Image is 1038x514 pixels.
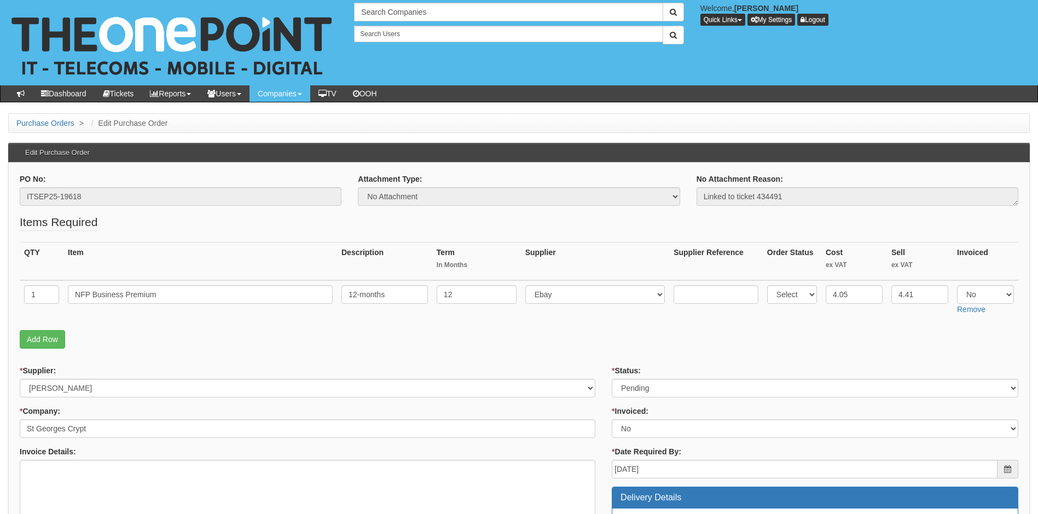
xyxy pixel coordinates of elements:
label: Invoiced: [612,406,648,417]
a: TV [310,85,345,102]
th: Cost [821,242,887,281]
th: Supplier [521,242,670,281]
label: PO No: [20,174,45,184]
small: ex VAT [891,261,948,270]
th: Invoiced [953,242,1018,281]
textarea: Linked to ticket 434491 [697,187,1018,206]
div: Welcome, [692,3,1038,26]
a: Reports [142,85,199,102]
b: [PERSON_NAME] [734,4,798,13]
a: Purchase Orders [16,119,74,128]
legend: Items Required [20,214,97,231]
label: Date Required By: [612,446,681,457]
input: Search Users [354,26,663,42]
th: Order Status [763,242,821,281]
a: Companies [250,85,310,102]
a: My Settings [747,14,796,26]
label: Supplier: [20,365,56,376]
a: Dashboard [33,85,95,102]
label: Invoice Details: [20,446,76,457]
label: Attachment Type: [358,174,422,184]
th: Item [63,242,337,281]
th: Term [432,242,521,281]
button: Quick Links [700,14,745,26]
a: OOH [345,85,385,102]
th: Supplier Reference [669,242,763,281]
a: Tickets [95,85,142,102]
a: Remove [957,305,985,314]
span: > [77,119,86,128]
input: Search Companies [354,3,663,21]
label: No Attachment Reason: [697,174,783,184]
th: Description [337,242,432,281]
label: Status: [612,365,641,376]
a: Add Row [20,330,65,349]
small: ex VAT [826,261,883,270]
h3: Edit Purchase Order [20,143,95,162]
th: Sell [887,242,953,281]
a: Logout [797,14,828,26]
label: Company: [20,406,60,417]
small: In Months [437,261,517,270]
a: Users [199,85,250,102]
li: Edit Purchase Order [89,118,168,129]
th: QTY [20,242,63,281]
h3: Delivery Details [621,493,1010,503]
